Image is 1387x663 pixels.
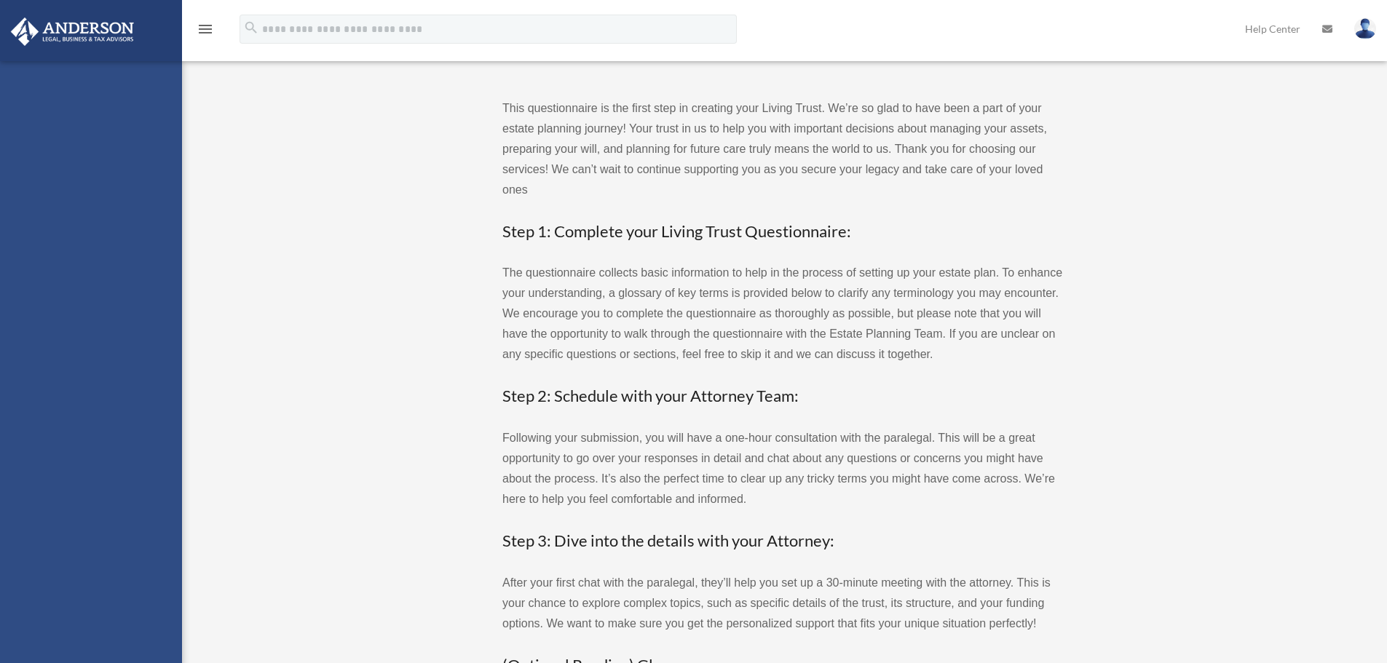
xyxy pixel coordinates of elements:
p: Following your submission, you will have a one-hour consultation with the paralegal. This will be... [502,428,1063,509]
i: search [243,20,259,36]
p: The questionnaire collects basic information to help in the process of setting up your estate pla... [502,263,1063,365]
h3: Step 2: Schedule with your Attorney Team: [502,385,1063,408]
h3: Step 1: Complete your Living Trust Questionnaire: [502,221,1063,243]
a: menu [197,25,214,38]
img: Anderson Advisors Platinum Portal [7,17,138,46]
h3: Step 3: Dive into the details with your Attorney: [502,530,1063,552]
p: After your first chat with the paralegal, they’ll help you set up a 30-minute meeting with the at... [502,573,1063,634]
i: menu [197,20,214,38]
img: User Pic [1354,18,1376,39]
p: This questionnaire is the first step in creating your Living Trust. We’re so glad to have been a ... [502,98,1063,200]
